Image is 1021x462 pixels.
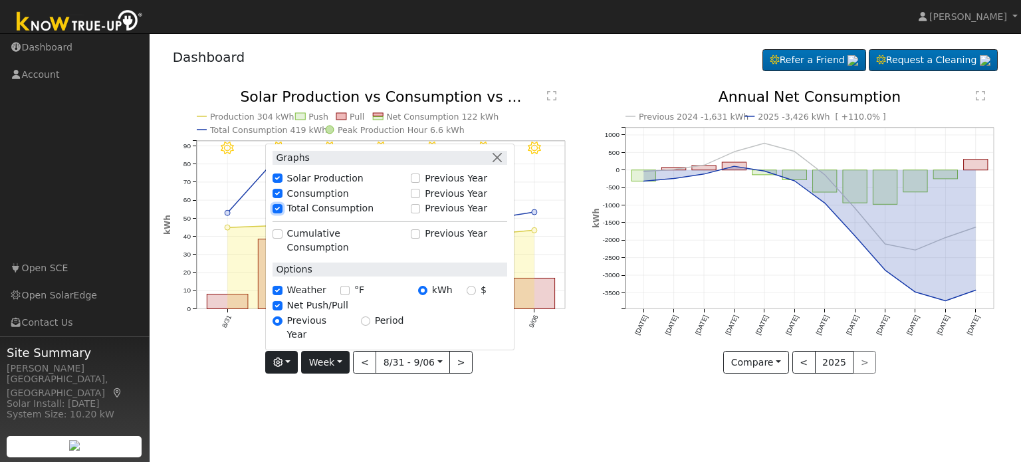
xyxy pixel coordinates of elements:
[873,170,897,205] rect: onclick=""
[934,170,958,179] rect: onclick=""
[631,170,655,181] rect: onclick=""
[903,170,927,192] rect: onclick=""
[287,314,347,342] label: Previous Year
[603,272,620,279] text: -3000
[929,11,1007,22] span: [PERSON_NAME]
[210,112,294,122] text: Production 304 kWh
[528,142,541,155] i: 9/06 - Clear
[411,204,420,213] input: Previous Year
[671,176,677,181] circle: onclick=""
[183,251,191,258] text: 30
[273,189,282,198] input: Consumption
[943,235,949,241] circle: onclick=""
[762,169,767,174] circle: onclick=""
[762,141,767,146] circle: onclick=""
[547,90,556,101] text: 
[375,314,404,328] label: Period
[386,112,499,122] text: Net Consumption 122 kWh
[411,189,420,198] input: Previous Year
[592,209,601,229] text: kWh
[758,112,887,122] text: 2025 -3,426 kWh [ +110.0% ]
[663,314,679,336] text: [DATE]
[353,351,376,374] button: <
[340,286,350,295] input: °F
[7,372,142,400] div: [GEOGRAPHIC_DATA], [GEOGRAPHIC_DATA]
[671,167,677,172] circle: onclick=""
[287,298,348,312] label: Net Push/Pull
[477,142,490,155] i: 9/05 - Clear
[966,314,981,336] text: [DATE]
[425,142,439,155] i: 9/04 - Clear
[608,149,620,156] text: 500
[815,314,830,336] text: [DATE]
[973,288,978,293] circle: onclick=""
[411,229,420,239] input: Previous Year
[701,163,707,168] circle: onclick=""
[183,178,191,185] text: 70
[225,225,230,230] circle: onclick=""
[273,301,282,310] input: Net Push/Pull
[603,289,620,296] text: -3500
[792,149,798,154] circle: onclick=""
[273,286,282,295] input: Weather
[374,142,388,155] i: 9/03 - Clear
[7,362,142,376] div: [PERSON_NAME]
[354,283,364,297] label: °F
[183,287,191,294] text: 10
[183,142,191,150] text: 90
[528,314,540,329] text: 9/06
[973,225,978,230] circle: onclick=""
[641,169,646,174] circle: onclick=""
[183,215,191,222] text: 50
[913,290,918,295] circle: onclick=""
[603,201,620,209] text: -1000
[883,241,888,247] circle: onclick=""
[112,388,124,398] a: Map
[532,228,537,233] circle: onclick=""
[425,227,487,241] label: Previous Year
[913,247,918,253] circle: onclick=""
[287,186,349,200] label: Consumption
[701,172,707,177] circle: onclick=""
[603,254,620,261] text: -2500
[723,351,789,374] button: Compare
[792,178,798,183] circle: onclick=""
[183,233,191,240] text: 40
[641,179,646,184] circle: onclick=""
[273,229,282,239] input: Cumulative Consumption
[481,283,487,297] label: $
[754,314,770,336] text: [DATE]
[287,227,404,255] label: Cumulative Consumption
[815,351,854,374] button: 2025
[163,215,172,235] text: kWh
[221,142,234,155] i: 8/31 - Clear
[273,204,282,213] input: Total Consumption
[514,279,555,309] rect: onclick=""
[467,286,476,295] input: $
[943,298,949,304] circle: onclick=""
[183,160,191,168] text: 80
[633,314,649,336] text: [DATE]
[792,351,816,374] button: <
[822,172,828,177] circle: onclick=""
[875,314,891,336] text: [DATE]
[361,316,370,326] input: Period
[694,314,709,336] text: [DATE]
[964,160,988,170] rect: onclick=""
[287,201,374,215] label: Total Consumption
[692,166,716,170] rect: onclick=""
[221,314,233,329] text: 8/31
[883,268,888,273] circle: onclick=""
[976,90,985,101] text: 
[822,201,828,206] circle: onclick=""
[411,173,420,183] input: Previous Year
[605,131,620,138] text: 1000
[240,88,521,105] text: Solar Production vs Consumption vs ...
[719,88,901,105] text: Annual Net Consumption
[7,407,142,421] div: System Size: 10.20 kW
[350,112,364,122] text: Pull
[905,314,921,336] text: [DATE]
[732,150,737,155] circle: onclick=""
[639,112,748,122] text: Previous 2024 -1,631 kWh
[662,168,686,170] rect: onclick=""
